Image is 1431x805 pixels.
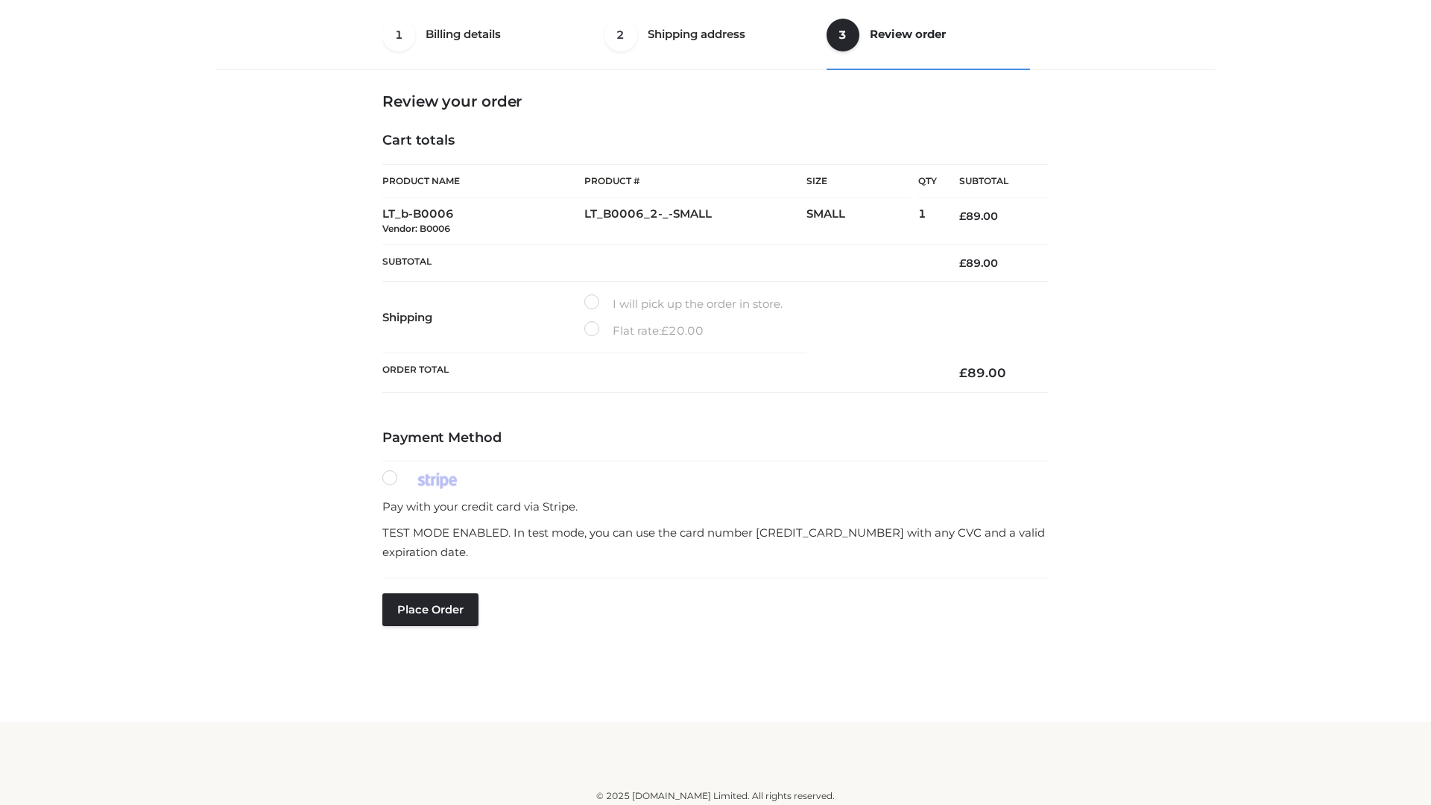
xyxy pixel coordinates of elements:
small: Vendor: B0006 [382,223,450,234]
span: £ [959,365,967,380]
h4: Payment Method [382,430,1049,446]
td: LT_B0006_2-_-SMALL [584,198,806,245]
span: £ [661,323,669,338]
th: Product Name [382,164,584,198]
th: Qty [918,164,937,198]
th: Product # [584,164,806,198]
td: SMALL [806,198,918,245]
th: Size [806,165,911,198]
p: Pay with your credit card via Stripe. [382,497,1049,517]
span: £ [959,209,966,223]
p: TEST MODE ENABLED. In test mode, you can use the card number [CREDIT_CARD_NUMBER] with any CVC an... [382,523,1049,561]
bdi: 89.00 [959,365,1006,380]
th: Shipping [382,282,584,353]
bdi: 20.00 [661,323,704,338]
th: Subtotal [937,165,1049,198]
span: £ [959,256,966,270]
label: Flat rate: [584,321,704,341]
label: I will pick up the order in store. [584,294,783,314]
button: Place order [382,593,478,626]
td: 1 [918,198,937,245]
h4: Cart totals [382,133,1049,149]
bdi: 89.00 [959,256,998,270]
div: © 2025 [DOMAIN_NAME] Limited. All rights reserved. [221,789,1210,804]
h3: Review your order [382,92,1049,110]
th: Order Total [382,353,937,393]
bdi: 89.00 [959,209,998,223]
td: LT_b-B0006 [382,198,584,245]
th: Subtotal [382,244,937,281]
